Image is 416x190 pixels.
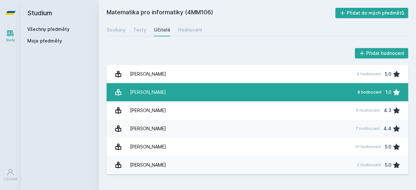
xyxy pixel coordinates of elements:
div: Testy [133,27,146,33]
a: Všechny předměty [27,26,70,32]
div: 1.0 [385,86,391,99]
a: Study [1,26,19,46]
a: [PERSON_NAME] 6 hodnocení 4.3 [107,101,408,120]
div: [PERSON_NAME] [130,104,166,117]
div: 7 hodnocení [356,126,380,131]
a: [PERSON_NAME] 7 hodnocení 4.4 [107,120,408,138]
div: Hodnocení [178,27,202,33]
button: Přidat do mých předmětů [335,8,409,18]
a: [PERSON_NAME] 2 hodnocení 5.0 [107,156,408,174]
a: Testy [133,23,146,36]
div: [PERSON_NAME] [130,68,166,81]
div: Soubory [107,27,125,33]
div: 10 hodnocení [355,144,381,149]
div: [PERSON_NAME] [130,158,166,171]
div: [PERSON_NAME] [130,140,166,153]
div: 8 hodnocení [357,90,382,95]
div: 4.4 [383,122,391,135]
div: [PERSON_NAME] [130,86,166,99]
a: [PERSON_NAME] 4 hodnocení 5.0 [107,65,408,83]
div: Uživatel [4,177,17,182]
div: 5.0 [385,68,391,81]
a: Uživatel [1,165,19,185]
div: 6 hodnocení [356,108,380,113]
div: Učitelé [154,27,170,33]
div: Study [6,38,15,43]
div: [PERSON_NAME] [130,122,166,135]
div: 4 hodnocení [357,71,381,77]
a: Učitelé [154,23,170,36]
a: [PERSON_NAME] 8 hodnocení 1.0 [107,83,408,101]
div: 2 hodnocení [357,162,381,168]
div: 4.3 [384,104,391,117]
span: Moje předměty [27,38,62,44]
div: 5.0 [385,158,391,171]
a: [PERSON_NAME] 10 hodnocení 5.0 [107,138,408,156]
button: Přidat hodnocení [355,48,409,58]
a: Soubory [107,23,125,36]
div: 5.0 [385,140,391,153]
a: Hodnocení [178,23,202,36]
h2: Matematika pro informatiky (4MM106) [107,8,335,18]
